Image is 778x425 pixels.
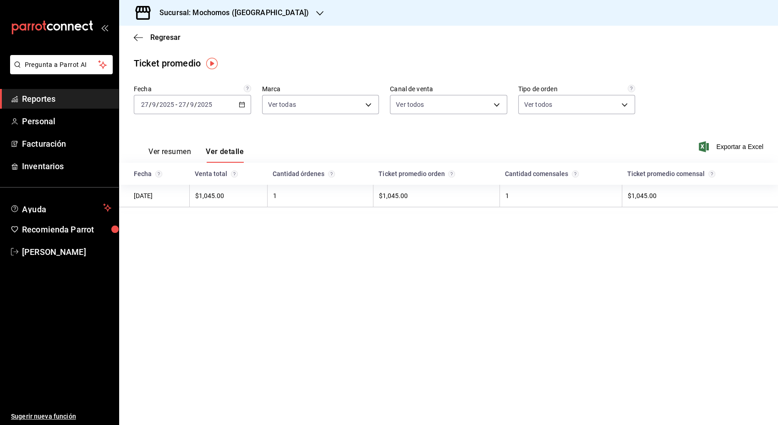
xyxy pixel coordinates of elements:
button: Exportar a Excel [701,141,763,152]
span: Facturación [22,138,111,150]
span: Pregunta a Parrot AI [25,60,99,70]
span: Reportes [22,93,111,105]
button: Pregunta a Parrot AI [10,55,113,74]
span: - [175,101,177,108]
span: Ayuda [22,202,99,213]
svg: Suma del total de las órdenes del día considerando: Cargos por servicio, Descuentos de artículos,... [231,171,238,177]
img: Tooltip marker [206,58,218,69]
div: Cantidad órdenes [273,170,367,177]
input: -- [152,101,156,108]
span: Inventarios [22,160,111,172]
span: / [186,101,189,108]
input: -- [190,101,194,108]
input: -- [178,101,186,108]
input: ---- [197,101,213,108]
input: -- [141,101,149,108]
span: Recomienda Parrot [22,223,111,236]
div: Fecha [134,170,184,177]
button: Ver detalle [206,147,244,163]
td: $1,045.00 [189,185,267,207]
svg: Comensales atendidos en el día. [572,171,579,177]
div: navigation tabs [148,147,244,163]
div: Ticket promedio [134,56,201,70]
svg: Todas las órdenes contabilizan 1 comensal a excepción de órdenes de mesa con comensales obligator... [628,85,635,92]
svg: Cantidad de órdenes en el día. [328,171,335,177]
div: Ticket promedio orden [378,170,494,177]
div: Venta total [195,170,262,177]
svg: Venta total / Cantidad de comensales. [708,171,715,177]
span: / [149,101,152,108]
span: Personal [22,115,111,127]
a: Pregunta a Parrot AI [6,66,113,76]
span: Ver todas [268,100,296,109]
td: [DATE] [119,185,189,207]
span: / [156,101,159,108]
svg: Información delimitada a máximo 62 días. [244,85,251,92]
td: $1,045.00 [373,185,499,207]
svg: Venta total / Cantidad de órdenes. [448,171,455,177]
input: ---- [159,101,175,108]
button: open_drawer_menu [101,24,108,31]
svg: Solamente se muestran las fechas con venta. [155,171,162,177]
td: 1 [499,185,622,207]
label: Tipo de orden [518,86,636,92]
div: Ticket promedio comensal [627,170,763,177]
label: Marca [262,86,379,92]
label: Fecha [134,86,251,92]
button: Ver resumen [148,147,191,163]
span: Ver todos [396,100,424,109]
span: / [194,101,197,108]
span: [PERSON_NAME] [22,246,111,258]
span: Regresar [150,33,181,42]
div: Cantidad comensales [505,170,616,177]
label: Canal de venta [390,86,507,92]
button: Regresar [134,33,181,42]
span: Ver todos [524,100,552,109]
td: 1 [267,185,373,207]
td: $1,045.00 [622,185,778,207]
span: Sugerir nueva función [11,412,111,421]
h3: Sucursal: Mochomos ([GEOGRAPHIC_DATA]) [152,7,309,18]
